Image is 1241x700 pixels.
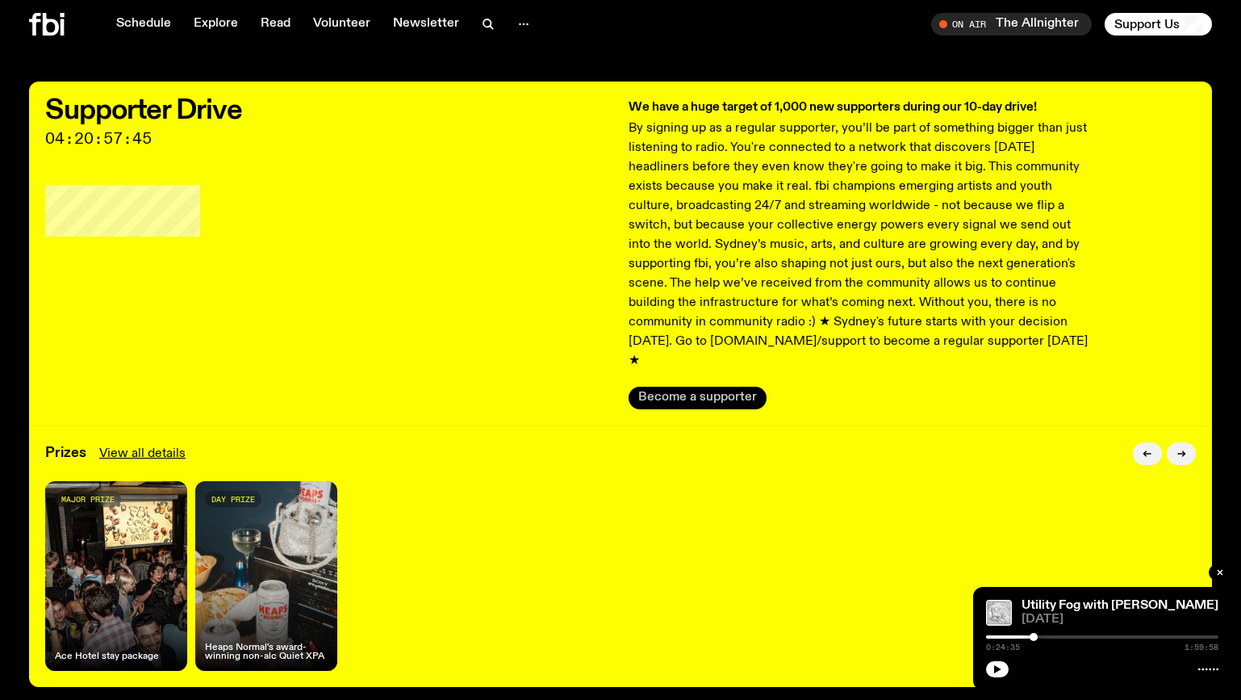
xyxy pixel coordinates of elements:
[55,652,159,661] h4: Ace Hotel stay package
[45,132,612,146] span: 04:20:57:45
[205,643,328,661] h4: Heaps Normal's award-winning non-alc Quiet XPA
[184,13,248,36] a: Explore
[1022,599,1218,612] a: Utility Fog with [PERSON_NAME]
[1185,643,1218,652] span: 1:59:58
[1105,13,1212,36] button: Support Us
[45,98,612,124] h2: Supporter Drive
[629,98,1093,117] h3: We have a huge target of 1,000 new supporters during our 10-day drive!
[107,13,181,36] a: Schedule
[211,495,255,504] span: day prize
[251,13,300,36] a: Read
[61,495,115,504] span: major prize
[1022,614,1218,626] span: [DATE]
[99,444,186,463] a: View all details
[986,600,1012,626] img: Cover for Kansai Bruises by Valentina Magaletti & YPY
[45,446,86,460] h3: Prizes
[383,13,469,36] a: Newsletter
[1114,17,1180,31] span: Support Us
[986,643,1020,652] span: 0:24:35
[629,119,1093,371] p: By signing up as a regular supporter, you’ll be part of something bigger than just listening to r...
[629,387,767,409] button: Become a supporter
[303,13,380,36] a: Volunteer
[931,13,1092,36] button: On AirThe Allnighter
